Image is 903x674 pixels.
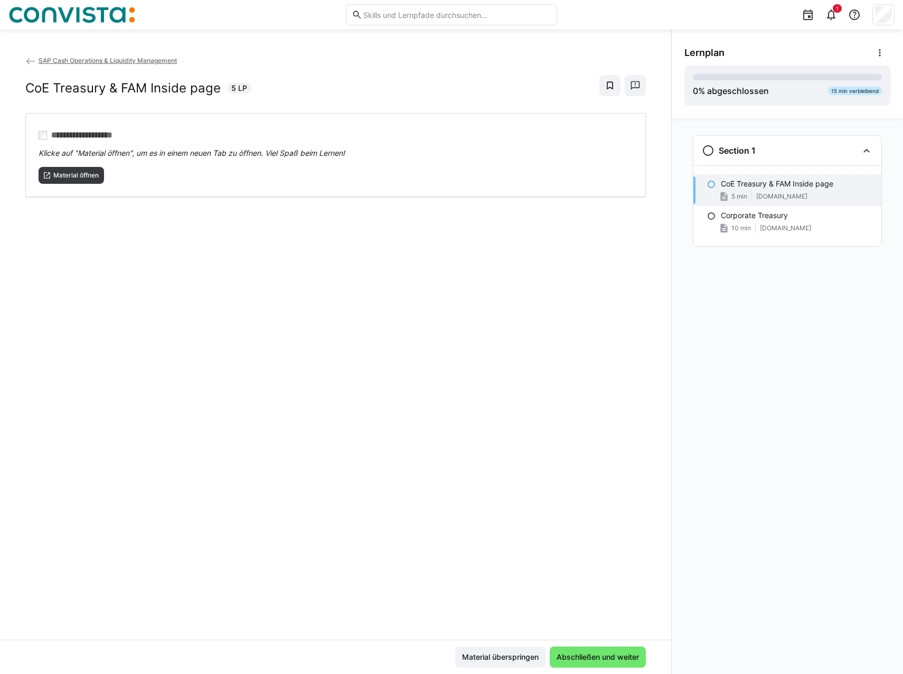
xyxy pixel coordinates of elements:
p: CoE Treasury & FAM Inside page [721,179,833,189]
button: Material überspringen [455,647,545,668]
span: Klicke auf "Material öffnen", um es in einem neuen Tab zu öffnen. Viel Spaß beim Lernen! [39,148,345,157]
span: Abschließen und weiter [555,652,641,662]
span: 5 min [731,192,747,201]
button: Material öffnen [39,167,104,184]
span: [DOMAIN_NAME] [760,224,811,232]
span: Material überspringen [460,652,540,662]
p: Corporate Treasury [721,210,788,221]
span: Lernplan [684,47,725,59]
span: 5 LP [231,83,247,93]
h2: CoE Treasury & FAM Inside page [25,80,221,96]
span: 1 [836,5,839,12]
span: Material öffnen [52,171,100,180]
span: 10 min [731,224,751,232]
span: 0 [693,86,698,96]
span: [DOMAIN_NAME] [756,192,807,201]
div: 15 min verbleibend [828,87,882,95]
div: % abgeschlossen [693,85,769,97]
h3: Section 1 [719,145,756,156]
button: Abschließen und weiter [550,647,646,668]
a: SAP Cash Operations & Liquidity Management [25,57,177,64]
span: SAP Cash Operations & Liquidity Management [39,57,177,64]
input: Skills und Lernpfade durchsuchen… [362,10,551,20]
